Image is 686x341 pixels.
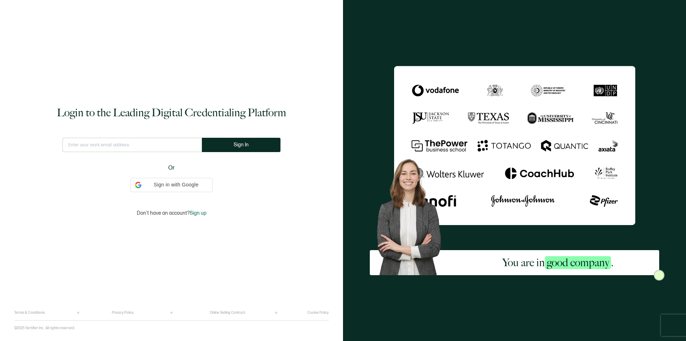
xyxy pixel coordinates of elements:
[14,311,45,315] a: Terms & Conditions
[130,178,213,192] div: Sign in with Google
[210,311,245,315] a: Online Selling Contract
[502,255,613,270] h2: You are in .
[144,181,208,189] span: Sign in with Google
[112,311,134,315] a: Privacy Policy
[57,106,286,120] h1: Login to the Leading Digital Credentialing Platform
[545,256,611,269] span: good company
[307,311,329,315] a: Cookie Policy
[14,326,75,330] p: ©2025 Sertifier Inc.. All rights reserved.
[394,66,635,225] img: Sertifier Login - You are in <span class="strong-h">good company</span>.
[137,210,207,216] p: Don't have an account?
[168,164,175,172] span: Or
[190,210,207,216] span: Sign up
[63,138,202,152] input: Enter your work email address
[654,270,665,281] img: Sertifier Login
[370,153,457,275] img: Sertifier Login - You are in <span class="strong-h">good company</span>. Hero
[202,138,280,152] button: Sign In
[234,142,249,147] span: Sign In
